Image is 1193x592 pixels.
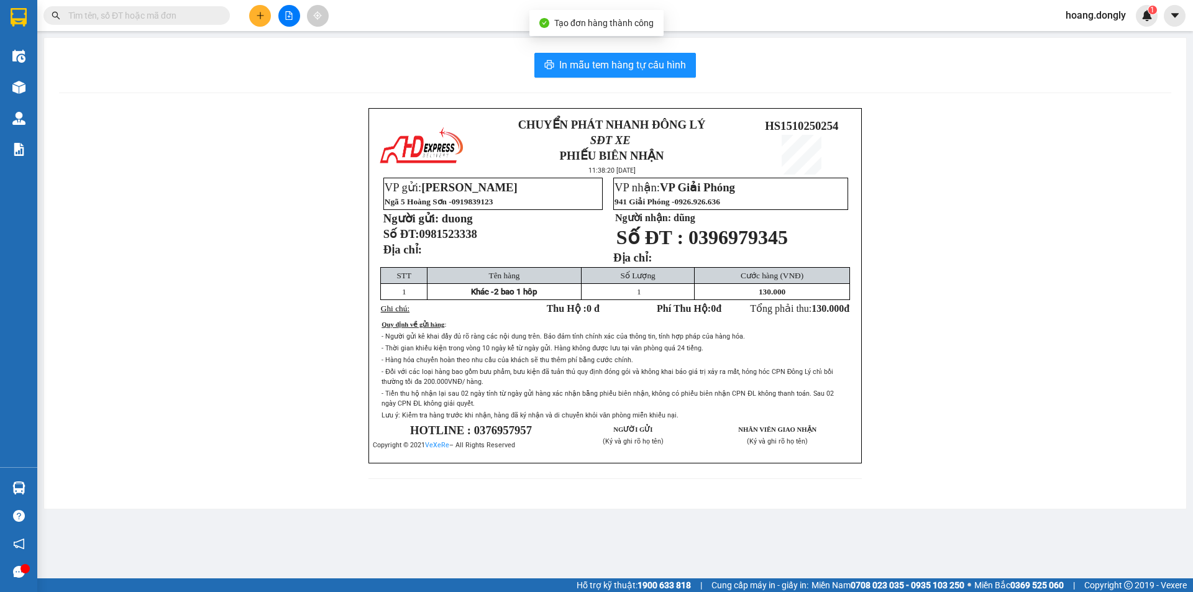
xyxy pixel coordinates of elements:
span: caret-down [1169,10,1181,21]
span: | [1073,578,1075,592]
span: file-add [285,11,293,20]
img: warehouse-icon [12,50,25,63]
span: 0 đ [587,303,600,314]
img: logo-vxr [11,8,27,27]
span: (Ký và ghi rõ họ tên) [747,437,808,445]
button: aim [307,5,329,27]
img: icon-new-feature [1141,10,1153,21]
strong: CHUYỂN PHÁT NHANH ĐÔNG LÝ [40,10,126,50]
span: VP nhận: [615,181,735,194]
img: warehouse-icon [12,112,25,125]
sup: 1 [1148,6,1157,14]
span: VP gửi: [385,181,518,194]
span: HOTLINE : 0376957957 [410,424,532,437]
span: - Tiền thu hộ nhận lại sau 02 ngày tính từ ngày gửi hàng xác nhận bằng phiếu biên nhận, không có ... [382,389,834,408]
span: 11:38:20 [DATE] [588,166,636,175]
span: 0926.926.636 [675,197,720,206]
span: Tạo đơn hàng thành công [554,18,654,28]
span: (Ký và ghi rõ họ tên) [603,437,664,445]
strong: 1900 633 818 [638,580,691,590]
span: 0981523338 [419,227,477,240]
span: - Hàng hóa chuyển hoàn theo nhu cầu của khách sẽ thu thêm phí bằng cước chính. [382,356,633,364]
strong: Phí Thu Hộ: đ [657,303,721,314]
span: Ngã 5 Hoàng Sơn - [385,197,493,206]
img: logo [6,36,34,80]
img: solution-icon [12,143,25,156]
span: Miền Nam [811,578,964,592]
span: duong [442,212,473,225]
button: printerIn mẫu tem hàng tự cấu hình [534,53,696,78]
img: logo [378,125,465,168]
span: [PERSON_NAME] [421,181,517,194]
span: Tổng phải thu: [750,303,849,314]
strong: 0369 525 060 [1010,580,1064,590]
strong: NHÂN VIÊN GIAO NHẬN [738,426,816,433]
span: hoang.dongly [1056,7,1136,23]
span: Copyright © 2021 – All Rights Reserved [373,441,515,449]
span: 0396979345 [688,226,788,248]
strong: 0708 023 035 - 0935 103 250 [851,580,964,590]
span: - Đối với các loại hàng bao gồm bưu phẩm, bưu kiện đã tuân thủ quy định đóng gói và không khai bá... [382,368,833,386]
span: STT [396,271,411,280]
a: VeXeRe [425,441,449,449]
span: Tên hàng [489,271,520,280]
span: dũng [674,212,695,223]
span: 0919839123 [452,197,493,206]
span: : [444,321,446,328]
span: In mẫu tem hàng tự cấu hình [559,57,686,73]
span: Số ĐT : [616,226,683,248]
span: search [52,11,60,20]
strong: Số ĐT: [383,227,477,240]
span: Quy định về gửi hàng [382,321,444,328]
span: check-circle [539,18,549,28]
span: HS1510250254 [765,119,838,132]
span: ⚪️ [967,583,971,588]
img: warehouse-icon [12,81,25,94]
strong: Thu Hộ : [547,303,600,314]
span: plus [256,11,265,20]
span: VP Giải Phóng [660,181,735,194]
strong: Người gửi: [383,212,439,225]
span: Ghi chú: [381,304,409,313]
button: file-add [278,5,300,27]
span: 130.000 [811,303,844,314]
span: Cước hàng (VNĐ) [741,271,803,280]
strong: Địa chỉ: [383,243,422,256]
span: printer [544,60,554,71]
span: 1 [1150,6,1154,14]
span: 1 [637,287,641,296]
span: Hỗ trợ kỹ thuật: [577,578,691,592]
span: message [13,566,25,578]
strong: NGƯỜI GỬI [613,426,652,433]
input: Tìm tên, số ĐT hoặc mã đơn [68,9,215,22]
span: | [700,578,702,592]
span: 0 [711,303,716,314]
strong: PHIẾU BIÊN NHẬN [560,149,664,162]
strong: Người nhận: [615,212,671,223]
span: copyright [1124,581,1133,590]
img: warehouse-icon [12,481,25,494]
span: 130.000 [759,287,785,296]
span: Khác - [471,287,494,296]
button: plus [249,5,271,27]
span: - Thời gian khiếu kiện trong vòng 10 ngày kể từ ngày gửi. Hàng không được lưu tại văn phòng quá 2... [382,344,703,352]
span: SĐT XE [590,134,631,147]
span: đ [844,303,849,314]
span: 2 bao 1 hôp [494,287,537,296]
span: 941 Giải Phóng - [615,197,720,206]
span: aim [313,11,322,20]
span: SĐT XE [62,53,102,66]
span: 1 [402,287,406,296]
strong: PHIẾU BIÊN NHẬN [49,68,117,95]
span: - Người gửi kê khai đầy đủ rõ ràng các nội dung trên. Bảo đảm tính chính xác của thông tin, tính ... [382,332,745,340]
span: Số Lượng [621,271,656,280]
span: Cung cấp máy in - giấy in: [711,578,808,592]
span: Lưu ý: Kiểm tra hàng trước khi nhận, hàng đã ký nhận và di chuyển khỏi văn phòng miễn khiếu nại. [382,411,679,419]
strong: Địa chỉ: [613,251,652,264]
span: HS1510250254 [132,50,205,63]
strong: CHUYỂN PHÁT NHANH ĐÔNG LÝ [518,118,706,131]
span: notification [13,538,25,550]
span: question-circle [13,510,25,522]
span: Miền Bắc [974,578,1064,592]
button: caret-down [1164,5,1186,27]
